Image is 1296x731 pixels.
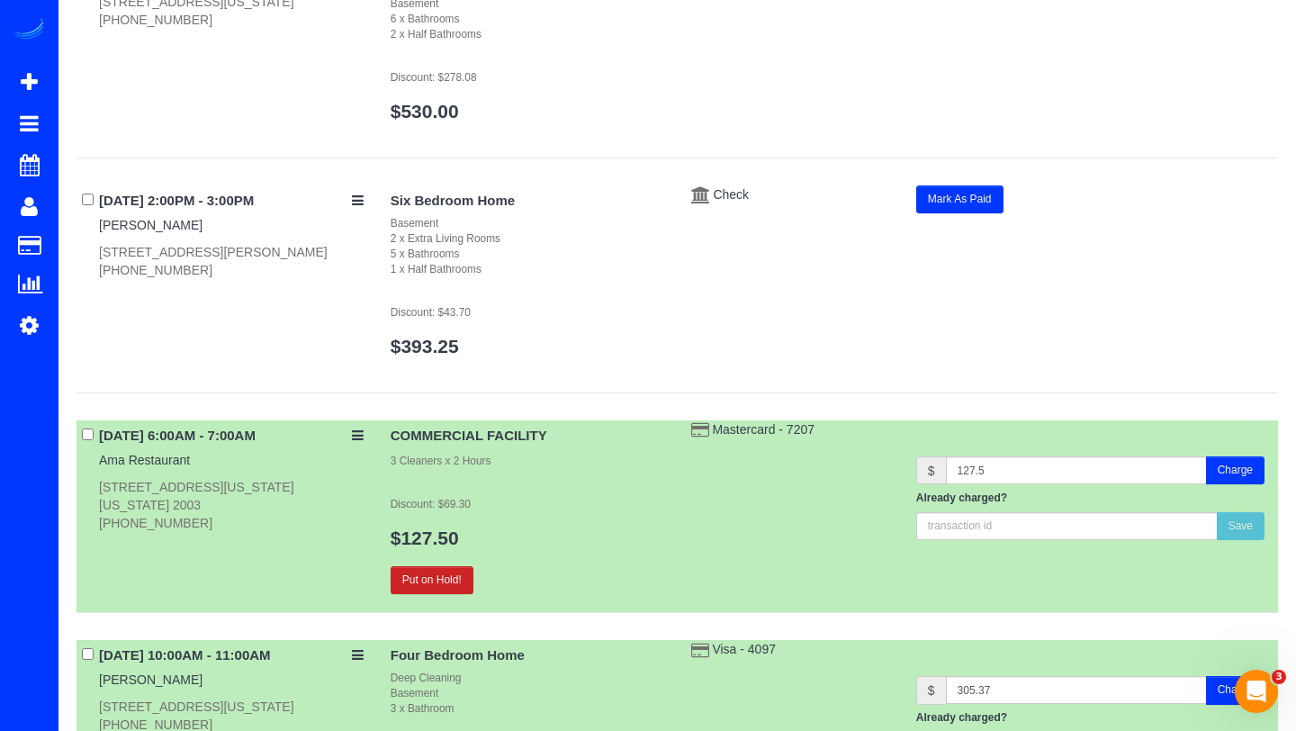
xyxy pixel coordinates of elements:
[391,231,664,247] div: 2 x Extra Living Rooms
[391,686,664,701] div: Basement
[712,422,814,437] a: Mastercard - 7207
[391,101,459,122] a: $530.00
[916,512,1218,540] input: transaction id
[391,336,459,356] a: $393.25
[391,648,664,663] h4: Four Bedroom Home
[391,247,664,262] div: 5 x Bathrooms
[391,27,664,42] div: 2 x Half Bathrooms
[391,12,664,27] div: 6 x Bathrooms
[391,216,664,231] div: Basement
[99,218,202,232] a: [PERSON_NAME]
[391,429,664,444] h4: COMMERCIAL FACILITY
[99,429,364,444] h4: [DATE] 6:00AM - 7:00AM
[391,498,471,510] small: Discount: $69.30
[916,185,1003,213] button: Mark As Paid
[99,243,364,279] div: [STREET_ADDRESS][PERSON_NAME] [PHONE_NUMBER]
[712,642,776,656] a: Visa - 4097
[391,194,664,209] h4: Six Bedroom Home
[916,492,1264,504] h5: Already charged?
[391,306,471,319] small: Discount: $43.70
[391,528,459,548] a: $127.50
[99,672,202,687] a: [PERSON_NAME]
[391,455,491,467] small: 3 Cleaners x 2 Hours
[1272,670,1286,684] span: 3
[99,478,364,532] div: [STREET_ADDRESS][US_STATE][US_STATE] 2003 [PHONE_NUMBER]
[916,712,1264,724] h5: Already charged?
[99,453,190,467] a: Ama Restaurant
[1206,456,1264,484] button: Charge
[11,18,47,43] img: Automaid Logo
[916,456,946,484] span: $
[391,701,664,717] div: 3 x Bathroom
[391,671,664,686] div: Deep Cleaning
[99,194,364,209] h4: [DATE] 2:00PM - 3:00PM
[1206,676,1264,704] button: Charge
[99,648,364,663] h4: [DATE] 10:00AM - 11:00AM
[713,187,749,202] a: Check
[391,262,664,277] div: 1 x Half Bathrooms
[391,566,473,594] button: Put on Hold!
[1235,670,1278,713] iframe: Intercom live chat
[391,71,477,84] small: Discount: $278.08
[916,676,946,704] span: $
